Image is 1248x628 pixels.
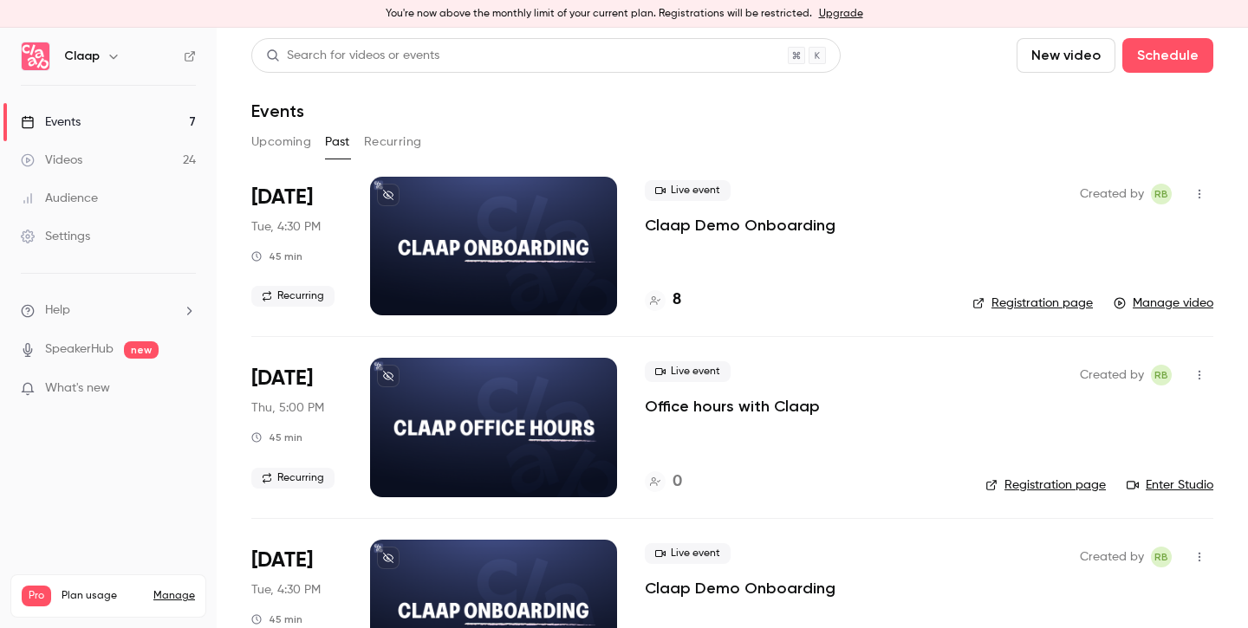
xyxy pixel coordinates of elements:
span: Created by [1080,184,1144,204]
a: SpeakerHub [45,340,114,359]
img: Claap [22,42,49,70]
span: Tue, 4:30 PM [251,581,321,599]
a: Registration page [985,476,1106,494]
span: [DATE] [251,365,313,392]
span: Plan usage [62,589,143,603]
a: Enter Studio [1127,476,1213,494]
span: Help [45,301,70,320]
span: Thu, 5:00 PM [251,399,324,417]
button: Schedule [1122,38,1213,73]
a: Manage [153,589,195,603]
a: Claap Demo Onboarding [645,215,835,236]
span: Recurring [251,286,335,307]
div: 45 min [251,612,302,626]
div: Audience [21,190,98,207]
div: Videos [21,152,82,169]
a: Office hours with Claap [645,396,820,417]
div: 45 min [251,249,302,263]
a: 8 [645,288,681,312]
span: Created by [1080,365,1144,385]
span: Live event [645,361,731,382]
a: Manage video [1114,295,1213,312]
h4: 8 [673,288,681,312]
div: Search for videos or events [266,47,439,65]
a: 0 [645,470,682,494]
a: Upgrade [819,7,863,21]
button: Upcoming [251,128,311,156]
span: Pro [22,586,51,606]
span: [DATE] [251,184,313,211]
span: Live event [645,180,731,201]
h4: 0 [673,470,682,494]
span: Tue, 4:30 PM [251,218,321,236]
button: New video [1017,38,1115,73]
span: RB [1154,547,1168,567]
button: Past [325,128,350,156]
span: Live event [645,543,731,564]
span: RB [1154,365,1168,385]
div: Events [21,113,81,131]
span: Recurring [251,468,335,489]
span: Created by [1080,547,1144,567]
span: What's new [45,379,110,398]
iframe: Noticeable Trigger [175,381,196,397]
span: new [124,341,159,359]
a: Registration page [972,295,1093,312]
h6: Claap [64,48,100,65]
div: Sep 2 Tue, 5:30 PM (Europe/Paris) [251,177,342,315]
button: Recurring [364,128,422,156]
span: [DATE] [251,547,313,574]
div: Settings [21,228,90,245]
h1: Events [251,100,304,121]
span: Robin Bonduelle [1151,184,1172,204]
a: Claap Demo Onboarding [645,578,835,599]
span: RB [1154,184,1168,204]
div: 45 min [251,431,302,444]
span: Robin Bonduelle [1151,365,1172,385]
div: Aug 28 Thu, 6:00 PM (Europe/Paris) [251,358,342,496]
li: help-dropdown-opener [21,301,196,320]
span: Robin Bonduelle [1151,547,1172,567]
